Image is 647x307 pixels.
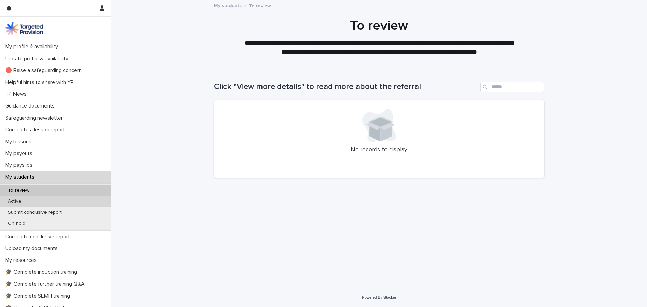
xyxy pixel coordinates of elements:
[3,162,38,168] p: My payslips
[214,82,477,92] h1: Click "View more details" to read more about the referral
[362,295,396,299] a: Powered By Stacker
[3,210,67,215] p: Submit conclusive report
[480,82,544,92] input: Search
[3,257,42,264] p: My resources
[3,67,87,74] p: 🔴 Raise a safeguarding concern
[3,43,63,50] p: My profile & availability
[3,79,79,86] p: Helpful hints to share with YP
[3,234,75,240] p: Complete conclusive report
[3,174,40,180] p: My students
[214,18,544,34] h1: To review
[249,2,271,9] p: To review
[3,139,37,145] p: My lessons
[5,22,43,35] img: M5nRWzHhSzIhMunXDL62
[214,1,242,9] a: My students
[3,56,74,62] p: Update profile & availability
[222,146,536,154] p: No records to display
[3,221,31,226] p: On hold
[3,127,70,133] p: Complete a lesson report
[3,293,75,299] p: 🎓 Complete SEMH training
[3,115,68,121] p: Safeguarding newsletter
[3,91,32,97] p: TP News
[3,281,90,287] p: 🎓 Complete further training Q&A
[3,150,38,157] p: My payouts
[3,269,83,275] p: 🎓 Complete induction training
[3,188,35,193] p: To review
[3,198,27,204] p: Active
[3,245,63,252] p: Upload my documents
[3,103,60,109] p: Guidance documents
